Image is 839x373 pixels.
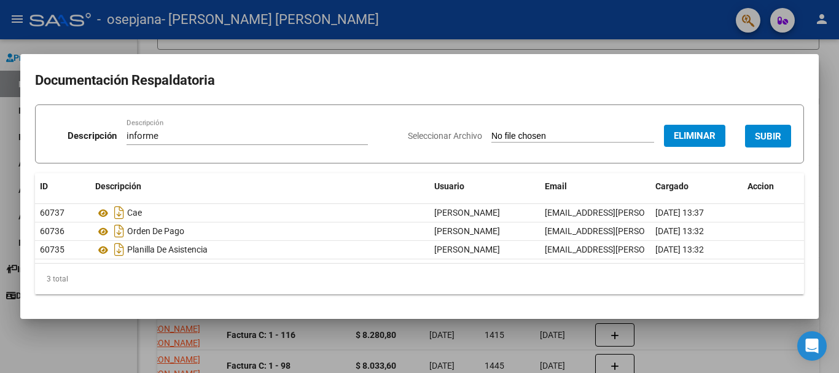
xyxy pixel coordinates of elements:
[755,131,781,142] span: SUBIR
[655,245,704,254] span: [DATE] 13:32
[545,181,567,191] span: Email
[68,129,117,143] p: Descripción
[95,221,424,241] div: Orden De Pago
[434,208,500,218] span: [PERSON_NAME]
[40,181,48,191] span: ID
[429,173,540,200] datatable-header-cell: Usuario
[111,203,127,222] i: Descargar documento
[408,131,482,141] span: Seleccionar Archivo
[95,240,424,259] div: Planilla De Asistencia
[40,208,64,218] span: 60737
[95,181,141,191] span: Descripción
[674,130,716,141] span: Eliminar
[655,181,689,191] span: Cargado
[35,69,804,92] h2: Documentación Respaldatoria
[797,331,827,361] div: Open Intercom Messenger
[655,208,704,218] span: [DATE] 13:37
[745,125,791,147] button: SUBIR
[40,226,64,236] span: 60736
[664,125,725,147] button: Eliminar
[434,226,500,236] span: [PERSON_NAME]
[743,173,804,200] datatable-header-cell: Accion
[35,173,90,200] datatable-header-cell: ID
[434,245,500,254] span: [PERSON_NAME]
[545,245,813,254] span: [EMAIL_ADDRESS][PERSON_NAME][PERSON_NAME][DOMAIN_NAME]
[40,245,64,254] span: 60735
[111,240,127,259] i: Descargar documento
[111,221,127,241] i: Descargar documento
[434,181,464,191] span: Usuario
[90,173,429,200] datatable-header-cell: Descripción
[650,173,743,200] datatable-header-cell: Cargado
[747,181,774,191] span: Accion
[35,264,804,294] div: 3 total
[545,226,813,236] span: [EMAIL_ADDRESS][PERSON_NAME][PERSON_NAME][DOMAIN_NAME]
[545,208,813,218] span: [EMAIL_ADDRESS][PERSON_NAME][PERSON_NAME][DOMAIN_NAME]
[655,226,704,236] span: [DATE] 13:32
[540,173,650,200] datatable-header-cell: Email
[95,203,424,222] div: Cae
